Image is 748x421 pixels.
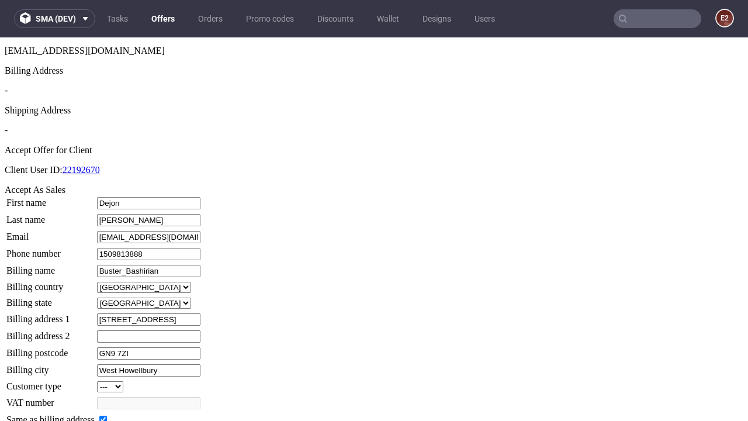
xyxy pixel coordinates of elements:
[6,244,95,256] td: Billing country
[6,376,95,389] td: Same as billing address
[415,9,458,28] a: Designs
[6,193,95,206] td: Email
[239,9,301,28] a: Promo codes
[6,227,95,240] td: Billing name
[100,9,135,28] a: Tasks
[14,9,95,28] button: sma (dev)
[5,48,8,58] span: -
[36,15,76,23] span: sma (dev)
[6,309,95,323] td: Billing postcode
[6,210,95,223] td: Phone number
[5,127,743,138] p: Client User ID:
[5,68,743,78] div: Shipping Address
[6,176,95,189] td: Last name
[6,292,95,306] td: Billing address 2
[6,260,95,272] td: Billing state
[5,147,743,158] div: Accept As Sales
[144,9,182,28] a: Offers
[5,8,165,18] span: [EMAIL_ADDRESS][DOMAIN_NAME]
[63,127,100,137] a: 22192670
[5,108,743,118] div: Accept Offer for Client
[191,9,230,28] a: Orders
[370,9,406,28] a: Wallet
[5,88,8,98] span: -
[6,326,95,340] td: Billing city
[6,275,95,289] td: Billing address 1
[467,9,502,28] a: Users
[5,28,743,39] div: Billing Address
[6,359,95,372] td: VAT number
[310,9,361,28] a: Discounts
[6,343,95,356] td: Customer type
[716,10,733,26] figcaption: e2
[6,159,95,172] td: First name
